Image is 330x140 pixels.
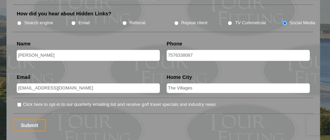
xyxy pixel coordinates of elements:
[17,74,30,81] label: Email
[23,101,215,108] label: Click here to opt-in to our quarterly emailing list and receive golf travel specials and industry...
[13,119,46,131] input: Submit
[17,40,31,47] label: Name
[235,19,266,26] label: TV Commercial
[290,19,315,26] label: Social Media
[181,19,208,26] label: Repeat client
[167,40,182,47] label: Phone
[130,19,146,26] label: Referral
[78,19,90,26] label: Email
[24,19,53,26] label: Search engine
[167,74,192,81] label: Home City
[17,10,111,17] label: How did you hear about Hidden Links?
